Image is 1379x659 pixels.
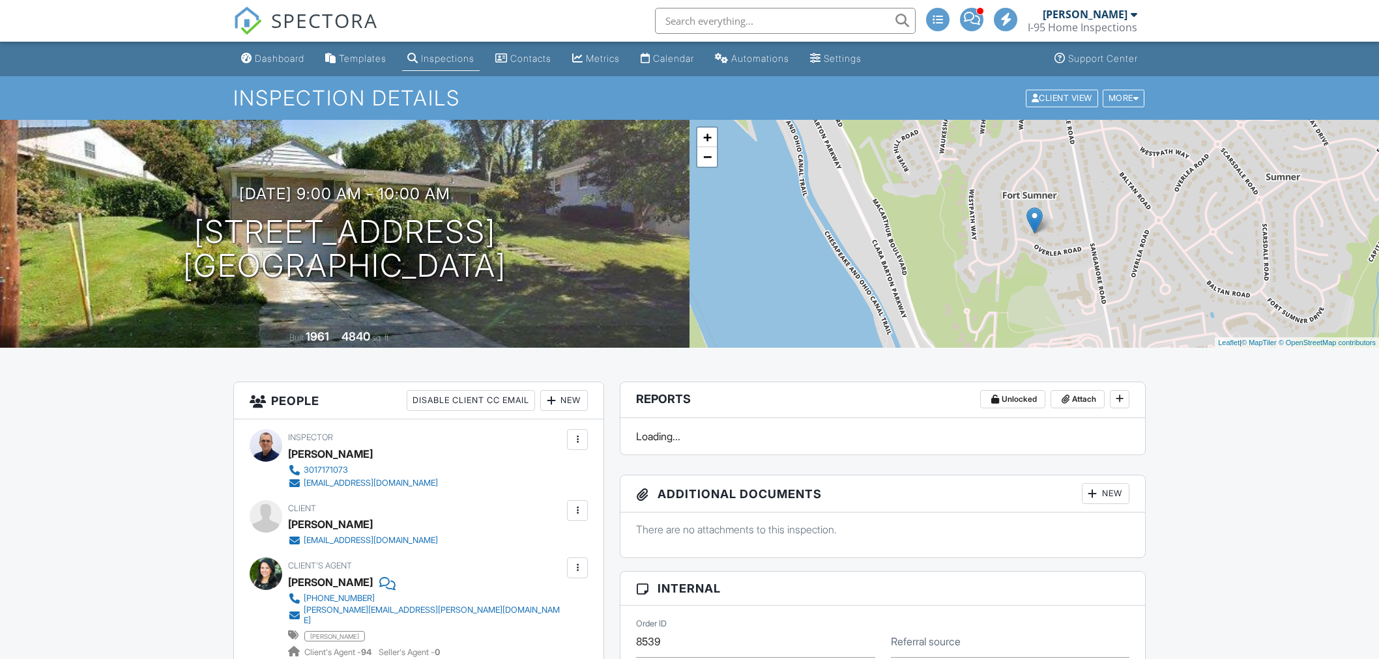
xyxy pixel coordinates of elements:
[239,185,450,203] h3: [DATE] 9:00 am - 10:00 am
[341,329,370,343] div: 4840
[1215,337,1379,348] div: |
[288,444,373,464] div: [PERSON_NAME]
[1218,339,1240,346] a: Leaflet
[620,572,1145,606] h3: Internal
[1026,89,1098,107] div: Client View
[233,87,1146,109] h1: Inspection Details
[304,465,348,475] div: 3017171073
[655,8,916,34] input: Search everything...
[891,634,961,649] label: Referral source
[271,7,378,34] span: SPECTORA
[233,7,262,35] img: The Best Home Inspection Software - Spectora
[1279,339,1376,346] a: © OpenStreetMap contributors
[306,329,329,343] div: 1961
[731,53,789,64] div: Automations
[304,631,365,641] span: [PERSON_NAME]
[653,53,694,64] div: Calendar
[710,47,794,71] a: Automations (Advanced)
[1028,21,1137,34] div: I-95 Home Inspections
[236,47,310,71] a: Dashboard
[304,535,438,546] div: [EMAIL_ADDRESS][DOMAIN_NAME]
[288,464,438,477] a: 3017171073
[289,333,304,343] span: Built
[540,390,588,411] div: New
[1024,92,1101,102] a: Client View
[1241,339,1277,346] a: © MapTiler
[288,592,564,605] a: [PHONE_NUMBER]
[339,53,386,64] div: Templates
[361,647,371,657] strong: 94
[586,53,620,64] div: Metrics
[304,593,375,604] div: [PHONE_NUMBER]
[183,215,506,284] h1: [STREET_ADDRESS] [GEOGRAPHIC_DATA]
[635,47,699,71] a: Calendar
[288,561,352,570] span: Client's Agent
[379,647,440,657] span: Seller's Agent -
[233,18,378,45] a: SPECTORA
[824,53,862,64] div: Settings
[255,53,304,64] div: Dashboard
[1068,53,1138,64] div: Support Center
[697,147,717,167] a: Zoom out
[304,478,438,488] div: [EMAIL_ADDRESS][DOMAIN_NAME]
[567,47,625,71] a: Metrics
[288,514,373,534] div: [PERSON_NAME]
[1043,8,1127,21] div: [PERSON_NAME]
[288,477,438,490] a: [EMAIL_ADDRESS][DOMAIN_NAME]
[288,605,564,626] a: [PERSON_NAME][EMAIL_ADDRESS][PERSON_NAME][DOMAIN_NAME]
[304,647,373,657] span: Client's Agent -
[234,382,603,419] h3: People
[510,53,551,64] div: Contacts
[407,390,535,411] div: Disable Client CC Email
[402,47,480,71] a: Inspections
[288,503,316,513] span: Client
[288,572,373,592] a: [PERSON_NAME]
[320,47,392,71] a: Templates
[421,53,474,64] div: Inspections
[697,128,717,147] a: Zoom in
[372,333,390,343] span: sq. ft.
[636,522,1129,537] p: There are no attachments to this inspection.
[288,534,438,547] a: [EMAIL_ADDRESS][DOMAIN_NAME]
[490,47,557,71] a: Contacts
[1082,483,1129,504] div: New
[1103,89,1145,107] div: More
[620,475,1145,512] h3: Additional Documents
[435,647,440,657] strong: 0
[805,47,867,71] a: Settings
[288,432,333,442] span: Inspector
[1049,47,1143,71] a: Support Center
[304,605,564,626] div: [PERSON_NAME][EMAIL_ADDRESS][PERSON_NAME][DOMAIN_NAME]
[636,618,667,630] label: Order ID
